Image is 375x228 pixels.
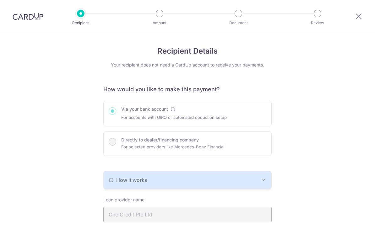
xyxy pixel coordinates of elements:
h4: Recipient Details [103,45,272,57]
p: Recipient [57,20,104,26]
label: Loan provider name [103,197,144,203]
p: Review [294,20,341,26]
div: Your recipient does not need a CardUp account to receive your payments. [103,62,272,68]
h6: How would you like to make this payment? [103,86,272,93]
p: Amount [136,20,183,26]
img: CardUp [13,13,43,20]
input: As stated in loan agreement [103,207,272,222]
p: Document [215,20,262,26]
button: How it works [104,171,271,189]
span: How it works [116,176,147,184]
